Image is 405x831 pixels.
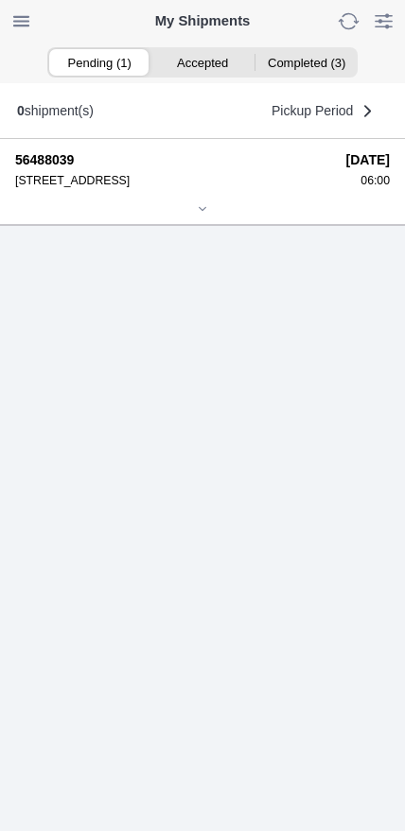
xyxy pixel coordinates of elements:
strong: 56488039 [15,152,333,167]
div: [STREET_ADDRESS] [15,174,333,187]
ion-segment-button: Accepted [150,49,254,76]
div: 06:00 [346,174,390,187]
ion-segment-button: Pending (1) [47,49,150,76]
div: shipment(s) [17,103,94,118]
strong: [DATE] [346,152,390,167]
b: 0 [17,103,25,118]
ion-segment-button: Completed (3) [255,49,358,76]
span: Pickup Period [272,104,353,117]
